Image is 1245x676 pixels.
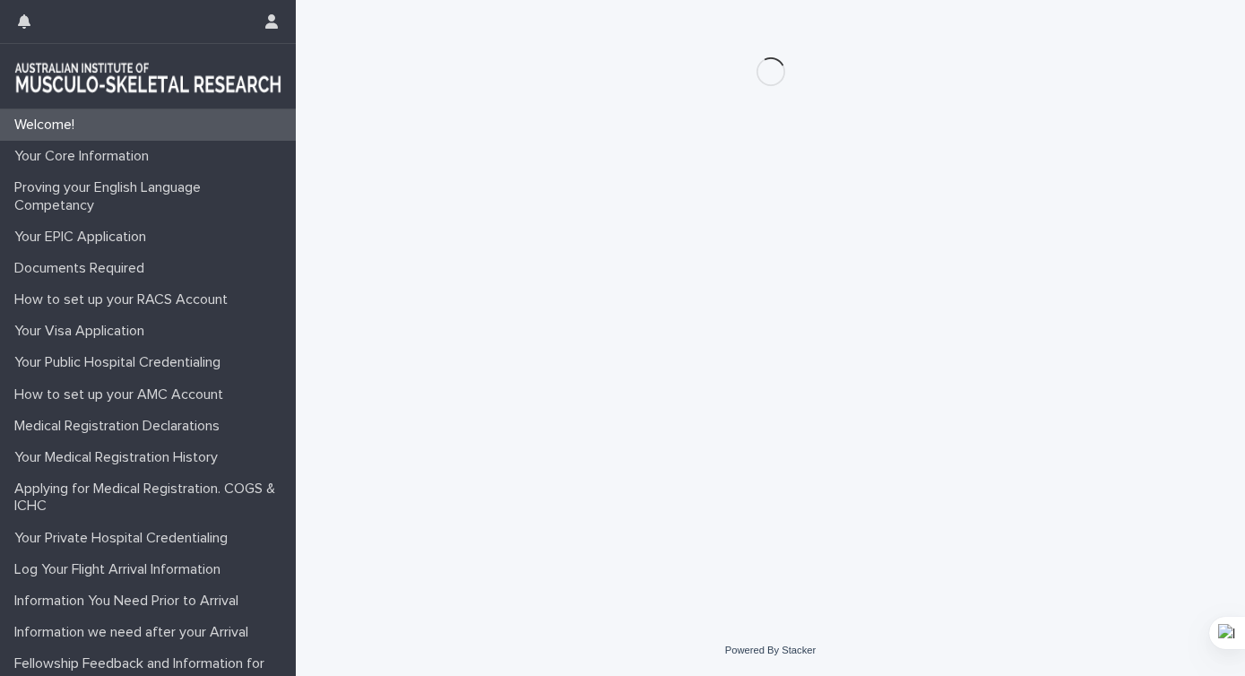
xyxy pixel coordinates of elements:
p: Welcome! [7,117,89,134]
p: Documents Required [7,260,159,277]
img: 1xcjEmqDTcmQhduivVBy [14,58,281,94]
p: Your EPIC Application [7,229,160,246]
p: Applying for Medical Registration. COGS & ICHC [7,481,296,515]
p: Proving your English Language Competancy [7,179,296,213]
p: Log Your Flight Arrival Information [7,561,235,578]
p: How to set up your RACS Account [7,291,242,308]
p: Your Public Hospital Credentialing [7,354,235,371]
p: Information You Need Prior to Arrival [7,593,253,610]
a: Powered By Stacker [725,645,816,655]
p: Your Core Information [7,148,163,165]
p: Information we need after your Arrival [7,624,263,641]
p: Your Private Hospital Credentialing [7,530,242,547]
p: Medical Registration Declarations [7,418,234,435]
p: Your Medical Registration History [7,449,232,466]
p: How to set up your AMC Account [7,386,238,403]
p: Your Visa Application [7,323,159,340]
